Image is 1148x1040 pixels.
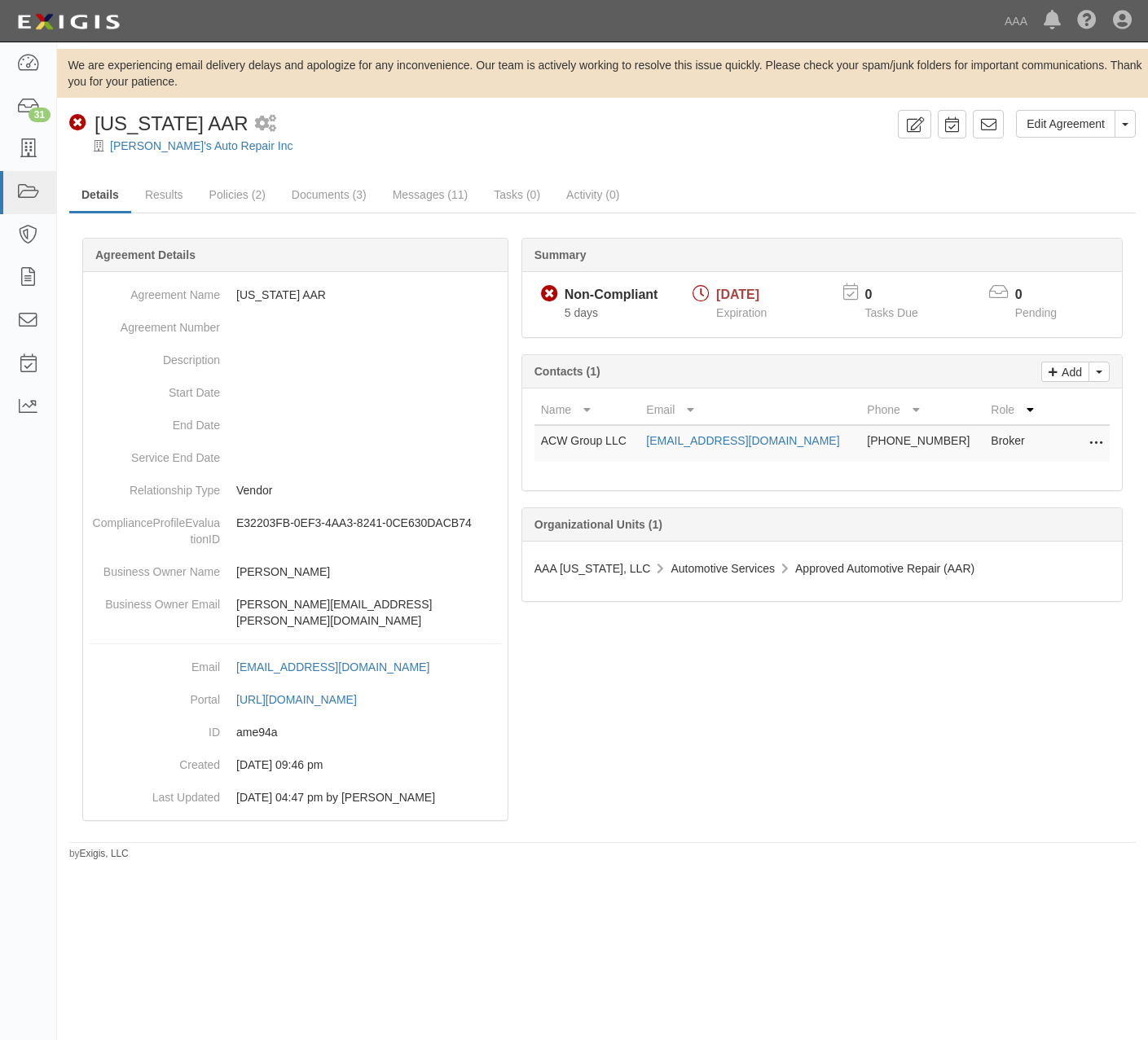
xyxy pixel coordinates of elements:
p: [PERSON_NAME] [236,564,501,580]
dt: Agreement Name [90,279,220,303]
a: Exigis, LLC [80,848,129,859]
dd: Vendor [90,474,501,507]
b: Summary [534,248,587,261]
span: [DATE] [716,287,759,301]
dt: Portal [90,683,220,708]
a: Documents (3) [279,178,379,211]
dd: [US_STATE] AAR [90,279,501,311]
th: Name [534,395,640,425]
a: Edit Agreement [1016,110,1115,138]
dt: Email [90,651,220,675]
a: Details [69,178,131,213]
i: 1 scheduled workflow [255,116,276,133]
a: [EMAIL_ADDRESS][DOMAIN_NAME] [646,434,839,447]
img: logo-5460c22ac91f19d4615b14bd174203de0afe785f0fc80cf4dbbc73dc1793850b.png [12,7,125,37]
i: Non-Compliant [541,286,558,303]
dd: ame94a [90,716,501,748]
p: 0 [864,286,938,305]
div: Non-Compliant [565,286,658,305]
i: Help Center - Complianz [1077,11,1097,31]
i: Non-Compliant [69,115,86,132]
div: 31 [29,108,51,122]
b: Contacts (1) [534,365,600,378]
span: [US_STATE] AAR [95,112,249,134]
th: Phone [860,395,984,425]
dt: Created [90,748,220,773]
dt: ComplianceProfileEvaluationID [90,507,220,547]
div: We are experiencing email delivery delays and apologize for any inconvenience. Our team is active... [57,57,1148,90]
span: Pending [1015,306,1057,319]
dd: [DATE] 04:47 pm by [PERSON_NAME] [90,781,501,814]
span: Tasks Due [864,306,917,319]
small: by [69,847,129,861]
dt: Relationship Type [90,474,220,498]
p: [PERSON_NAME][EMAIL_ADDRESS][PERSON_NAME][DOMAIN_NAME] [236,596,501,629]
dt: Description [90,344,220,368]
a: Tasks (0) [482,178,552,211]
span: Expiration [716,306,767,319]
p: E32203FB-0EF3-4AA3-8241-0CE630DACB74 [236,515,501,531]
a: Activity (0) [554,178,631,211]
dt: Start Date [90,376,220,401]
a: Policies (2) [197,178,278,211]
div: Hawaii AAR [69,110,249,138]
a: Add [1041,362,1089,382]
th: Email [640,395,860,425]
td: ACW Group LLC [534,425,640,462]
td: Broker [984,425,1045,462]
dt: Agreement Number [90,311,220,336]
span: AAA [US_STATE], LLC [534,562,651,575]
b: Agreement Details [95,248,196,261]
a: AAA [996,5,1036,37]
dd: [DATE] 09:46 pm [90,748,501,781]
a: [URL][DOMAIN_NAME] [236,693,375,706]
span: Since 08/13/2025 [565,306,598,319]
dt: Business Owner Name [90,555,220,580]
a: [EMAIL_ADDRESS][DOMAIN_NAME] [236,660,447,674]
a: Messages (11) [380,178,481,211]
span: Automotive Services [671,562,775,575]
td: [PHONE_NUMBER] [860,425,984,462]
dt: Last Updated [90,781,220,805]
div: [EMAIL_ADDRESS][DOMAIN_NAME] [236,659,429,675]
dt: Service End Date [90,441,220,466]
dt: End Date [90,409,220,433]
span: Approved Automotive Repair (AAR) [795,562,974,575]
dt: Business Owner Email [90,588,220,612]
a: [PERSON_NAME]'s Auto Repair Inc [110,139,292,152]
p: Add [1058,362,1082,381]
b: Organizational Units (1) [534,518,662,531]
a: Results [133,178,196,211]
th: Role [984,395,1045,425]
p: 0 [1015,286,1077,305]
dt: ID [90,716,220,740]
